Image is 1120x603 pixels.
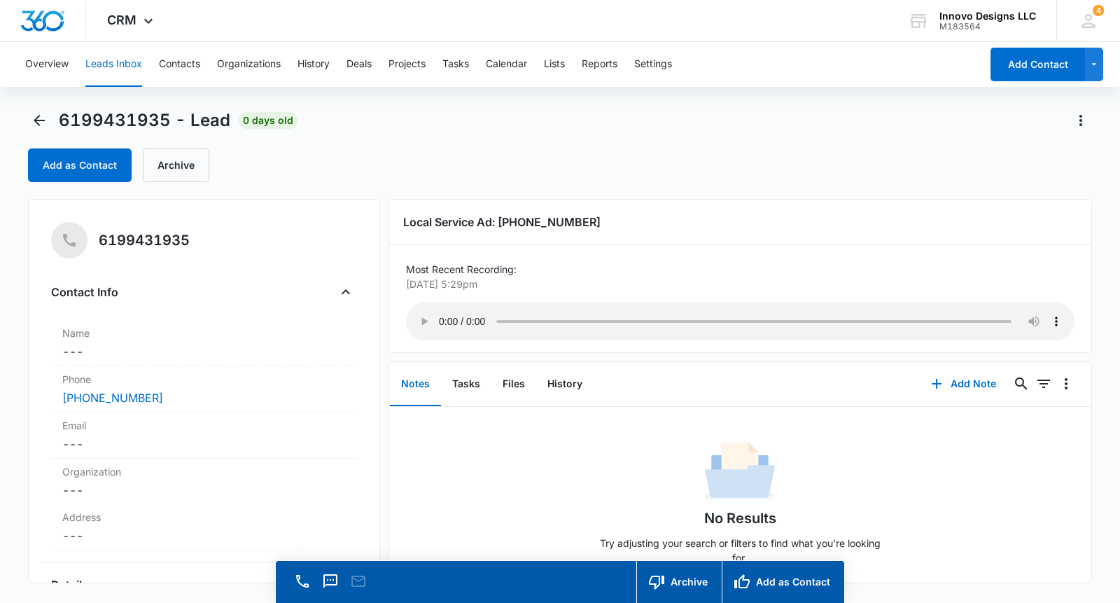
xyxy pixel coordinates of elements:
[51,320,357,366] div: Name---
[85,42,142,87] button: Leads Inbox
[62,326,346,340] label: Name
[346,42,372,87] button: Deals
[486,42,527,87] button: Calendar
[406,303,1074,340] audio: Your browser does not support the audio tag.
[634,42,672,87] button: Settings
[143,148,209,182] button: Archive
[544,42,565,87] button: Lists
[388,42,426,87] button: Projects
[1093,5,1104,16] div: notifications count
[51,366,357,413] div: Phone[PHONE_NUMBER]
[62,436,346,452] dd: ---
[1055,373,1077,395] button: Overflow Menu
[939,11,1036,22] div: account name
[51,504,357,550] div: Address---
[62,464,346,479] label: Organization
[406,262,1074,277] p: Most Recent Recording:
[107,13,136,27] span: CRM
[28,148,132,182] button: Add as Contact
[62,527,346,544] dd: ---
[442,42,469,87] button: Tasks
[51,576,88,593] h4: Details
[59,110,230,131] span: 6199431935 - Lead
[939,22,1036,32] div: account id
[321,571,340,591] button: Text
[705,438,775,508] img: No Data
[293,580,312,592] a: Call
[62,482,346,499] dd: ---
[51,413,357,459] div: Email---
[722,561,844,603] button: Add as Contact
[217,42,281,87] button: Organizations
[441,363,491,406] button: Tasks
[62,510,346,525] label: Address
[704,508,776,529] h1: No Results
[293,571,312,591] button: Call
[62,389,163,406] a: [PHONE_NUMBER]
[159,42,200,87] button: Contacts
[321,580,340,592] a: Text
[403,214,1077,230] h3: Local Service Ad: [PHONE_NUMBER]
[1070,109,1092,132] button: Actions
[62,343,346,360] dd: ---
[1032,373,1055,395] button: Filters
[62,418,346,433] label: Email
[582,42,617,87] button: Reports
[62,372,346,387] label: Phone
[25,42,69,87] button: Overview
[297,42,330,87] button: History
[28,109,50,132] button: Back
[990,48,1085,81] button: Add Contact
[536,363,594,406] button: History
[390,363,441,406] button: Notes
[917,367,1010,401] button: Add Note
[593,536,887,565] p: Try adjusting your search or filters to find what you’re looking for.
[335,281,357,303] button: Close
[636,561,722,603] button: Archive
[406,277,1066,291] p: [DATE] 5:29pm
[239,112,297,129] span: 0 days old
[51,284,118,300] h4: Contact Info
[99,230,190,251] h5: 6199431935
[51,459,357,504] div: Organization---
[491,363,536,406] button: Files
[1010,373,1032,395] button: Search...
[1093,5,1104,16] span: 4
